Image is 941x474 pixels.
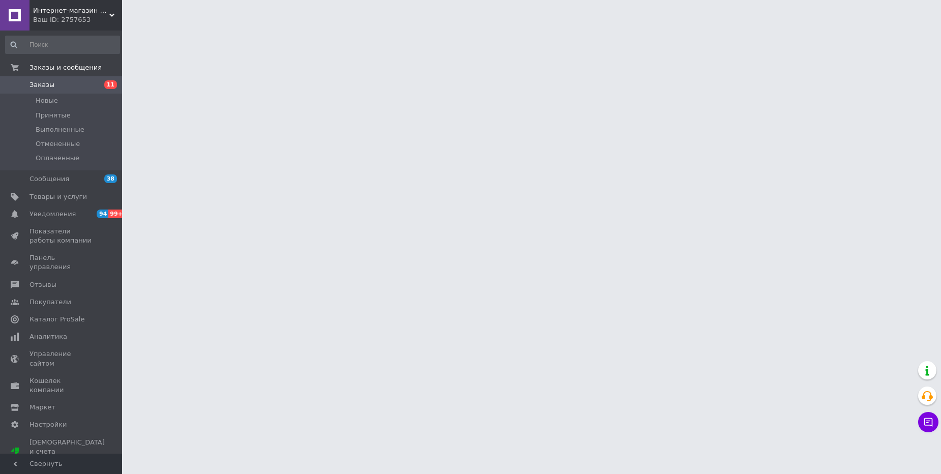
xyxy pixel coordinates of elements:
[108,210,125,218] span: 99+
[918,412,938,432] button: Чат с покупателем
[30,210,76,219] span: Уведомления
[30,174,69,184] span: Сообщения
[33,6,109,15] span: Интернет-магазин Клуб "Поддержка"
[30,420,67,429] span: Настройки
[30,80,54,90] span: Заказы
[36,111,71,120] span: Принятые
[5,36,120,54] input: Поиск
[30,280,56,289] span: Отзывы
[36,125,84,134] span: Выполненные
[30,63,102,72] span: Заказы и сообщения
[30,403,55,412] span: Маркет
[30,332,67,341] span: Аналитика
[30,349,94,368] span: Управление сайтом
[30,192,87,201] span: Товары и услуги
[104,174,117,183] span: 38
[30,438,105,466] span: [DEMOGRAPHIC_DATA] и счета
[36,139,80,149] span: Отмененные
[30,227,94,245] span: Показатели работы компании
[30,253,94,272] span: Панель управления
[104,80,117,89] span: 11
[97,210,108,218] span: 94
[30,376,94,395] span: Кошелек компании
[30,298,71,307] span: Покупатели
[33,15,122,24] div: Ваш ID: 2757653
[30,315,84,324] span: Каталог ProSale
[36,154,79,163] span: Оплаченные
[36,96,58,105] span: Новые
